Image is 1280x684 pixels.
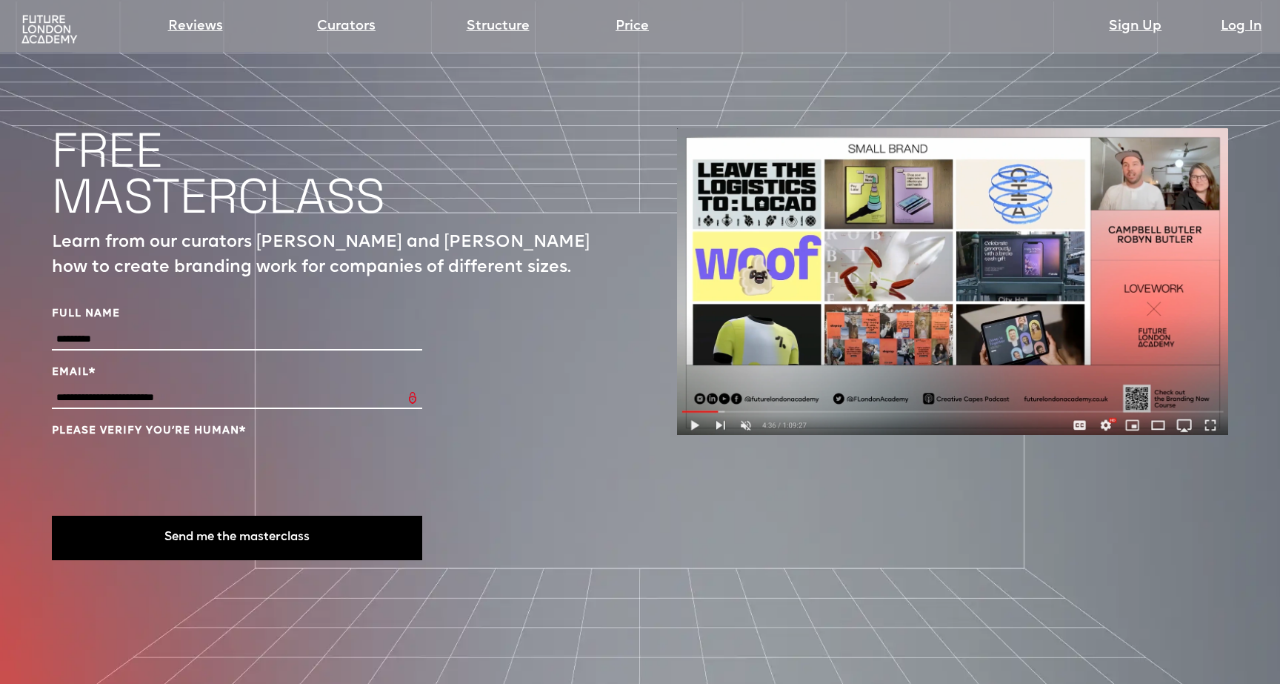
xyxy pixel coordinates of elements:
[616,16,649,37] a: Price
[52,307,422,322] label: Full Name
[52,424,422,439] label: Please verify you’re human
[168,16,223,37] a: Reviews
[52,365,422,380] label: Email
[52,230,603,281] p: Learn from our curators [PERSON_NAME] and [PERSON_NAME] how to create branding work for companies...
[52,446,277,504] iframe: To enrich screen reader interactions, please activate Accessibility in Grammarly extension settings
[1221,16,1261,37] a: Log In
[52,516,422,560] button: Send me the masterclass
[317,16,376,37] a: Curators
[1109,16,1161,37] a: Sign Up
[52,127,385,219] h1: FREE MASTERCLASS
[467,16,530,37] a: Structure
